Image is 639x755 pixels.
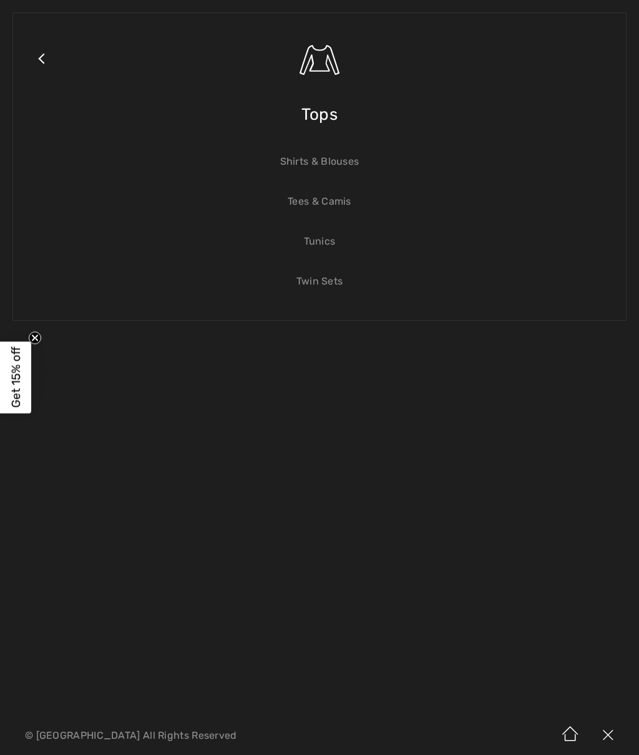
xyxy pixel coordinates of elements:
span: Get 15% off [9,347,23,408]
a: Tees & Camis [26,188,613,215]
p: © [GEOGRAPHIC_DATA] All Rights Reserved [25,731,376,740]
button: Close teaser [29,332,41,344]
a: Twin Sets [26,268,613,295]
span: Tops [301,92,338,137]
img: X [589,716,627,755]
a: Tunics [26,228,613,255]
img: Home [552,716,589,755]
a: Shirts & Blouses [26,148,613,175]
